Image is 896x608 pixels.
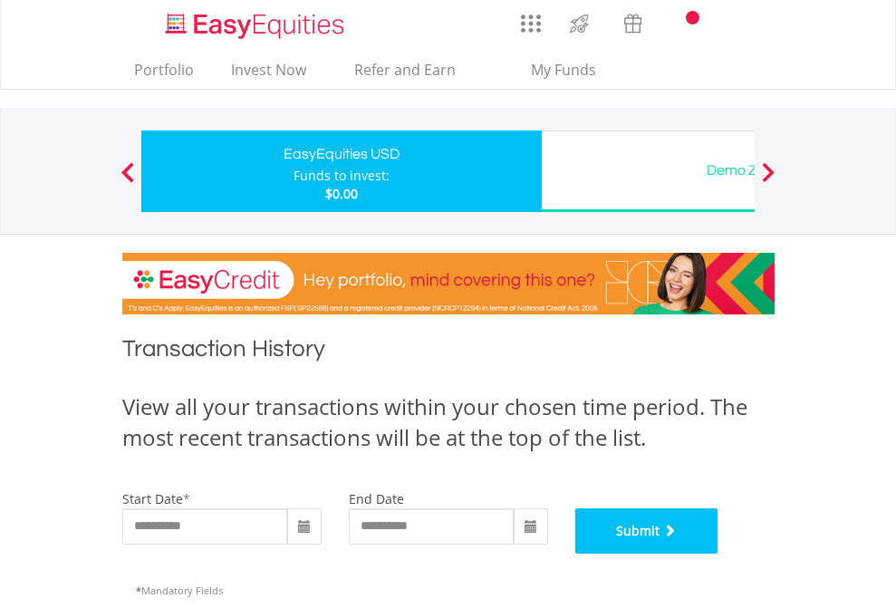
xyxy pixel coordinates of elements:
[349,490,404,507] label: end date
[660,5,706,41] a: Notifications
[354,60,456,80] span: Refer and Earn
[122,490,183,507] label: start date
[618,9,648,38] img: vouchers-v2.svg
[336,61,475,89] a: Refer and Earn
[564,9,594,38] img: thrive-v2.svg
[521,14,541,34] img: grid-menu-icon.svg
[505,58,623,82] span: My Funds
[136,584,223,597] span: Mandatory Fields
[752,5,798,44] a: My Profile
[127,61,201,89] a: Portfolio
[159,5,352,41] a: Home page
[294,167,390,185] div: Funds to invest:
[122,391,775,454] div: View all your transactions within your chosen time period. The most recent transactions will be a...
[706,5,752,41] a: FAQ's and Support
[224,61,313,89] a: Invest Now
[110,171,146,189] button: Previous
[509,5,553,34] a: AppsGrid
[606,5,660,38] a: Vouchers
[575,508,718,554] button: Submit
[162,11,352,41] img: EasyEquities_Logo.png
[325,185,358,202] span: $0.00
[152,141,531,167] div: EasyEquities USD
[122,333,775,373] h1: Transaction History
[750,171,786,189] button: Next
[122,253,775,314] img: EasyCredit Promotion Banner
